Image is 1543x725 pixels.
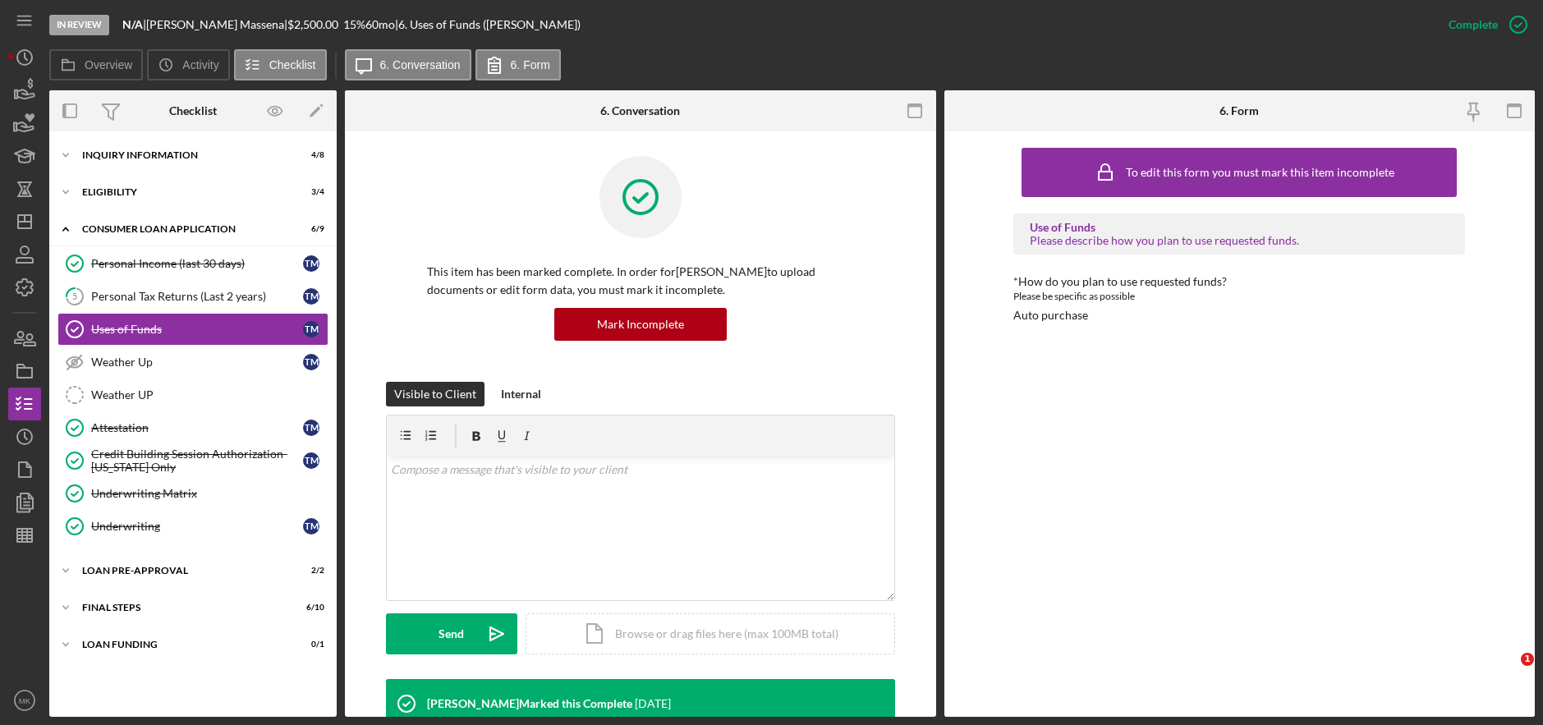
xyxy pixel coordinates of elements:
[295,603,324,613] div: 6 / 10
[8,684,41,717] button: MK
[303,321,319,337] div: T M
[1126,166,1394,179] div: To edit this form you must mark this item incomplete
[1030,234,1449,247] div: Please describe how you plan to use requested funds.
[365,18,395,31] div: 60 mo
[147,49,229,80] button: Activity
[343,18,365,31] div: 15 %
[82,150,283,160] div: Inquiry Information
[82,603,283,613] div: FINAL STEPS
[57,379,328,411] a: Weather UP
[57,313,328,346] a: Uses of FundsTM
[287,18,343,31] div: $2,500.00
[49,15,109,35] div: In Review
[295,640,324,649] div: 0 / 1
[57,411,328,444] a: AttestationTM
[82,566,283,576] div: Loan Pre-Approval
[295,150,324,160] div: 4 / 8
[91,447,303,474] div: Credit Building Session Authorization- [US_STATE] Only
[1013,309,1088,322] div: Auto purchase
[295,224,324,234] div: 6 / 9
[395,18,581,31] div: | 6. Uses of Funds ([PERSON_NAME])
[303,518,319,535] div: T M
[1449,8,1498,41] div: Complete
[169,104,217,117] div: Checklist
[493,382,549,406] button: Internal
[234,49,327,80] button: Checklist
[295,566,324,576] div: 2 / 2
[475,49,561,80] button: 6. Form
[57,346,328,379] a: Weather UpTM
[439,613,464,654] div: Send
[303,354,319,370] div: T M
[303,255,319,272] div: T M
[501,382,541,406] div: Internal
[91,290,303,303] div: Personal Tax Returns (Last 2 years)
[91,388,328,402] div: Weather UP
[91,257,303,270] div: Personal Income (last 30 days)
[57,477,328,510] a: Underwriting Matrix
[91,356,303,369] div: Weather Up
[182,58,218,71] label: Activity
[57,510,328,543] a: UnderwritingTM
[1013,288,1465,305] div: Please be specific as possible
[380,58,461,71] label: 6. Conversation
[394,382,476,406] div: Visible to Client
[1013,275,1465,288] div: *How do you plan to use requested funds?
[19,696,31,705] text: MK
[386,382,484,406] button: Visible to Client
[600,104,680,117] div: 6. Conversation
[91,323,303,336] div: Uses of Funds
[1030,221,1449,234] div: Use of Funds
[635,697,671,710] time: 2025-05-19 17:55
[554,308,727,341] button: Mark Incomplete
[57,444,328,477] a: Credit Building Session Authorization- [US_STATE] OnlyTM
[82,187,283,197] div: Eligibility
[427,263,854,300] p: This item has been marked complete. In order for [PERSON_NAME] to upload documents or edit form d...
[49,49,143,80] button: Overview
[1219,104,1259,117] div: 6. Form
[91,520,303,533] div: Underwriting
[1487,653,1527,692] iframe: Intercom live chat
[345,49,471,80] button: 6. Conversation
[1521,653,1534,666] span: 1
[57,280,328,313] a: 5Personal Tax Returns (Last 2 years)TM
[386,613,517,654] button: Send
[1432,8,1535,41] button: Complete
[295,187,324,197] div: 3 / 4
[427,697,632,710] div: [PERSON_NAME] Marked this Complete
[72,291,77,301] tspan: 5
[85,58,132,71] label: Overview
[82,224,283,234] div: Consumer Loan Application
[146,18,287,31] div: [PERSON_NAME] Massena |
[82,640,283,649] div: Loan Funding
[597,308,684,341] div: Mark Incomplete
[91,421,303,434] div: Attestation
[122,18,146,31] div: |
[91,487,328,500] div: Underwriting Matrix
[303,420,319,436] div: T M
[57,247,328,280] a: Personal Income (last 30 days)TM
[303,288,319,305] div: T M
[303,452,319,469] div: T M
[269,58,316,71] label: Checklist
[511,58,550,71] label: 6. Form
[122,17,143,31] b: N/A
